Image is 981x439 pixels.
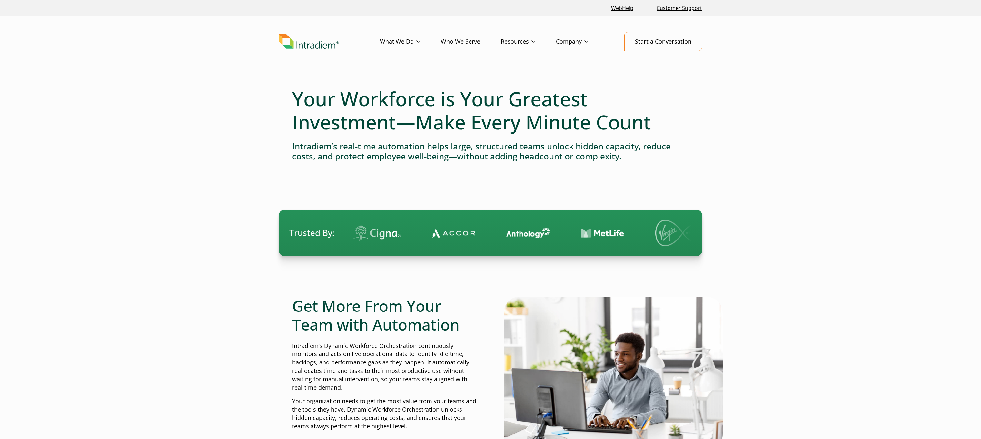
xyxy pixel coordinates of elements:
[624,32,702,51] a: Start a Conversation
[289,227,334,239] span: Trusted By:
[292,141,689,161] h4: Intradiem’s real-time automation helps large, structured teams unlock hidden capacity, reduce cos...
[556,32,609,51] a: Company
[292,87,689,134] h1: Your Workforce is Your Greatest Investment—Make Every Minute Count
[441,32,501,51] a: Who We Serve
[609,1,636,15] a: Link opens in a new window
[292,397,477,431] p: Your organization needs to get the most value from your teams and the tools they have. Dynamic Wo...
[279,34,339,49] img: Intradiem
[501,32,556,51] a: Resources
[292,342,477,392] p: Intradiem’s Dynamic Workforce Orchestration continuously monitors and acts on live operational da...
[654,1,705,15] a: Customer Support
[279,34,380,49] a: Link to homepage of Intradiem
[381,228,424,238] img: Contact Center Automation Accor Logo
[380,32,441,51] a: What We Do
[604,220,649,246] img: Virgin Media logo.
[530,228,573,238] img: Contact Center Automation MetLife Logo
[292,297,477,334] h2: Get More From Your Team with Automation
